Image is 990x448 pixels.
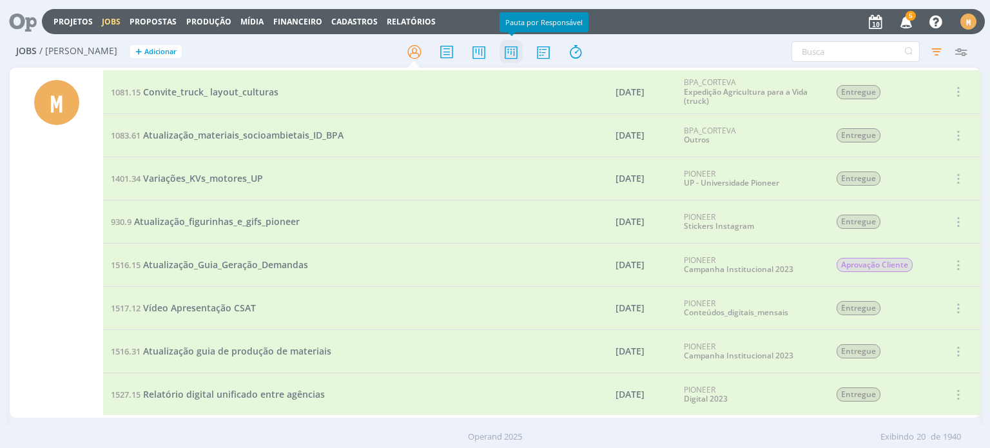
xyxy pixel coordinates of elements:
div: [DATE] [616,260,645,269]
span: Atualização guia de produção de materiais [143,345,331,357]
span: Entregue [837,387,880,402]
div: [DATE] [616,347,645,356]
a: 1527.15Relatório digital unificado entre agências [111,388,325,400]
button: Produção [182,17,235,27]
div: BPA_CORTEVA [684,78,817,106]
a: Mídia [240,16,264,27]
span: Relatório digital unificado entre agências [143,388,325,400]
a: Digital 2023 [684,393,728,404]
button: Propostas [126,17,180,27]
span: Variações_KVs_motores_UP [143,172,263,184]
div: PIONEER [684,342,817,361]
span: Atualização_materiais_socioambietais_ID_BPA [143,129,344,141]
span: 1081.15 [111,86,141,98]
button: M [960,10,977,33]
a: Expedição Agricultura para a Vida (truck) [684,86,808,106]
div: [DATE] [616,217,645,226]
a: Projetos [53,16,93,27]
a: UP - Universidade Pioneer [684,177,779,188]
button: Projetos [50,17,97,27]
a: 1083.61Atualização_materiais_socioambietais_ID_BPA [111,129,344,141]
div: [DATE] [616,390,645,399]
a: Conteúdos_digitais_mensais [684,307,788,318]
span: / [PERSON_NAME] [39,46,117,57]
a: Produção [186,16,231,27]
span: 1940 [943,431,961,443]
button: Relatórios [383,17,440,27]
button: 5 [892,10,918,34]
span: 1527.15 [111,389,141,400]
div: BPA_CORTEVA [684,126,817,145]
a: 1516.15Atualização_Guia_Geração_Demandas [111,258,308,271]
div: PIONEER [684,170,817,188]
button: Mídia [237,17,267,27]
span: Entregue [837,85,880,99]
div: [DATE] [616,88,645,97]
a: Jobs [102,16,121,27]
a: 1516.31Atualização guia de produção de materiais [111,345,331,357]
span: Entregue [837,128,880,142]
div: [DATE] [616,131,645,140]
span: 1517.12 [111,302,141,314]
span: Entregue [837,301,880,315]
span: Entregue [837,344,880,358]
span: 5 [906,11,916,21]
div: Pauta por Responsável [500,12,588,32]
span: 20 [917,431,926,443]
button: Cadastros [327,17,382,27]
a: 1401.34Variações_KVs_motores_UP [111,172,263,184]
a: Stickers Instagram [684,220,754,231]
a: Relatórios [387,16,436,27]
button: Jobs [98,17,124,27]
span: Atualização_Guia_Geração_Demandas [143,258,308,271]
span: Convite_truck_ layout_culturas [143,86,278,98]
div: [DATE] [616,174,645,183]
span: 1516.31 [111,346,141,357]
a: 930.9Atualização_figurinhas_e_gifs_pioneer [111,215,300,228]
span: Exibindo [880,431,914,443]
button: +Adicionar [130,45,182,59]
span: Aprovação Cliente [837,258,913,272]
span: Vídeo Apresentação CSAT [143,302,256,314]
span: Entregue [837,215,880,229]
div: PIONEER [684,299,817,318]
span: Jobs [16,46,37,57]
span: Propostas [130,16,177,27]
div: PIONEER [684,256,817,275]
span: Adicionar [144,48,177,56]
input: Busca [791,41,920,62]
a: Outros [684,134,710,145]
span: 1516.15 [111,259,141,271]
div: M [34,80,79,125]
a: Campanha Institucional 2023 [684,350,793,361]
span: 1401.34 [111,173,141,184]
div: [DATE] [616,304,645,313]
span: Cadastros [331,16,378,27]
div: PIONEER [684,385,817,404]
span: de [931,431,940,443]
a: 1081.15Convite_truck_ layout_culturas [111,86,278,98]
span: + [135,45,142,59]
div: PIONEER [684,213,817,231]
span: Entregue [837,171,880,186]
a: 1517.12Vídeo Apresentação CSAT [111,302,256,314]
span: 930.9 [111,216,131,228]
button: Financeiro [269,17,326,27]
span: 1083.61 [111,130,141,141]
a: Campanha Institucional 2023 [684,264,793,275]
div: M [960,14,976,30]
a: Financeiro [273,16,322,27]
span: Atualização_figurinhas_e_gifs_pioneer [134,215,300,228]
